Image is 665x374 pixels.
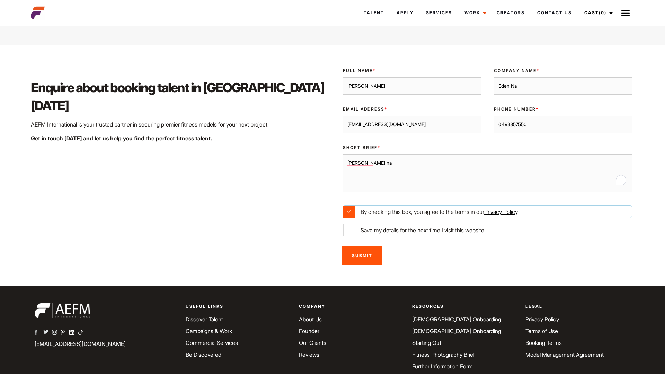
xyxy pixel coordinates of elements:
[343,145,632,151] label: Short Brief
[458,3,490,22] a: Work
[343,224,355,236] input: Save my details for the next time I visit this website.
[299,328,319,334] a: Founder
[525,316,559,323] a: Privacy Policy
[31,79,328,115] h2: Enquire about booking talent in [GEOGRAPHIC_DATA] [DATE]
[525,351,604,358] a: Model Management Agreement
[343,154,632,192] textarea: To enrich screen reader interactions, please activate Accessibility in Grammarly extension settings
[186,303,291,310] p: Useful Links
[343,224,632,236] label: Save my details for the next time I visit this website.
[490,3,531,22] a: Creators
[525,339,562,346] a: Booking Terms
[299,303,404,310] p: Company
[412,328,501,334] a: [DEMOGRAPHIC_DATA] Onboarding
[69,329,78,337] a: AEFM Linkedin
[35,340,126,347] a: [EMAIL_ADDRESS][DOMAIN_NAME]
[420,3,458,22] a: Services
[390,3,420,22] a: Apply
[484,208,517,215] a: Privacy Policy
[621,9,630,17] img: Burger icon
[531,3,578,22] a: Contact Us
[525,328,558,334] a: Terms of Use
[61,329,69,337] a: AEFM Pinterest
[78,329,87,337] a: AEFM TikTok
[412,351,475,358] a: Fitness Photography Brief
[412,363,473,370] a: Further Information Form
[578,3,617,22] a: Cast(0)
[35,329,43,337] a: AEFM Facebook
[343,206,355,218] input: By checking this box, you agree to the terms in ourPrivacy Policy.
[31,120,328,129] p: AEFM International is your trusted partner in securing premier fitness models for your next project.
[494,68,632,74] label: Company Name
[186,339,238,346] a: Commercial Services
[299,316,322,323] a: About Us
[525,303,630,310] p: Legal
[299,351,319,358] a: Reviews
[412,316,501,323] a: [DEMOGRAPHIC_DATA] Onboarding
[186,328,232,334] a: Campaigns & Work
[343,206,632,218] label: By checking this box, you agree to the terms in our .
[343,68,481,74] label: Full Name
[31,135,212,142] strong: Get in touch [DATE] and let us help you find the perfect fitness talent.
[412,303,517,310] p: Resources
[52,329,61,337] a: AEFM Instagram
[357,3,390,22] a: Talent
[31,6,45,20] img: cropped-aefm-brand-fav-22-square.png
[343,106,481,112] label: Email Address
[599,10,606,15] span: (0)
[35,303,90,318] img: aefm-brand-22-white.png
[494,106,632,112] label: Phone Number
[186,316,223,323] a: Discover Talent
[43,329,52,337] a: AEFM Twitter
[412,339,441,346] a: Starting Out
[186,351,221,358] a: Be Discovered
[342,246,382,265] input: Submit
[299,339,326,346] a: Our Clients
